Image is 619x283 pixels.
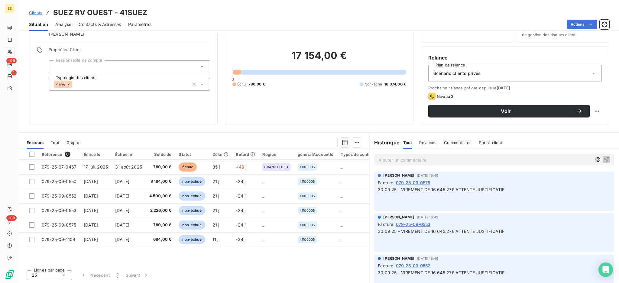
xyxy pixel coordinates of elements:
span: 079-25-09-0553 [396,221,431,227]
span: 41100005 [300,194,315,198]
input: Ajouter une valeur [54,64,59,69]
span: Échu [237,82,246,87]
span: non-échue [179,177,205,186]
span: _ [341,164,342,169]
span: 16 374,00 € [384,82,406,87]
span: Graphe [66,140,81,145]
span: 079-25-07-0467 [42,164,76,169]
h3: SUEZ RV OUEST - 41SUEZ [53,7,147,18]
img: Logo LeanPay [5,270,15,279]
span: Tout [51,140,59,145]
span: [PERSON_NAME] [49,31,84,37]
span: 41100005 [300,223,315,227]
span: Voir [436,109,576,114]
span: 079-25-09-0553 [42,208,76,213]
span: Clients [29,10,42,15]
span: [PERSON_NAME] [383,256,414,261]
span: +99 [6,215,17,221]
div: Émise le [84,152,108,157]
span: _ [262,222,264,227]
span: 079-25-09-0552 [396,262,431,269]
span: _ [341,237,342,242]
span: Prochaine relance prévue depuis le [428,85,602,90]
span: 079-25-09-0575 [42,222,76,227]
span: _ [262,193,264,198]
span: En cours [27,140,44,145]
span: [DATE] 16:49 [417,174,438,177]
span: _ [341,208,342,213]
span: non-échue [179,235,205,244]
span: 11 j [212,237,219,242]
span: _ [262,237,264,242]
span: [DATE] 16:49 [417,215,438,219]
button: Précédent [77,269,113,281]
span: 079-25-09-0552 [42,193,76,198]
span: [DATE] [115,193,129,198]
span: -24 j [236,179,245,184]
span: [DATE] [115,237,129,242]
span: 30 09 25 - VIREMENT DE 16 645.27€ ATTENTE JUSTIFICATIF [378,270,504,275]
span: [DATE] [115,222,129,227]
div: Région [262,152,290,157]
span: _ [341,193,342,198]
div: generalAccountId [298,152,333,157]
span: 41100005 [300,165,315,169]
h2: 17 154,00 € [232,50,406,68]
span: +99 [6,58,17,63]
span: [DATE] [115,208,129,213]
button: Voir [428,105,590,117]
input: Ajouter une valeur [72,82,77,87]
span: -24 j [236,193,245,198]
span: [DATE] [497,85,510,90]
span: 31 août 2025 [115,164,142,169]
span: 30 09 25 - VIREMENT DE 16 645.27€ ATTENTE JUSTIFICATIF [378,187,504,192]
span: 8 184,00 € [149,178,172,185]
span: 41100005 [300,209,315,212]
span: [PERSON_NAME] [383,214,414,220]
span: non-échue [179,191,205,201]
span: 21 j [212,222,219,227]
div: Retard [236,152,255,157]
span: Facture : [378,262,394,269]
span: [DATE] [84,222,98,227]
span: 079-25-09-1109 [42,237,75,242]
span: [PERSON_NAME] [383,173,414,178]
div: SE [5,4,15,13]
button: 1 [113,269,122,281]
span: [DATE] [84,193,98,198]
span: Portail client [479,140,502,145]
span: 079-25-09-0550 [42,179,76,184]
span: +40 j [236,164,246,169]
span: _ [341,179,342,184]
span: 684,00 € [149,236,172,243]
span: _ [341,222,342,227]
span: 780,00 € [149,164,172,170]
span: [DATE] [115,179,129,184]
span: Analyse [55,21,71,27]
span: Privés [56,82,66,86]
span: non-échue [179,206,205,215]
span: -24 j [236,208,245,213]
span: Contacts & Adresses [79,21,121,27]
span: _ [262,208,264,213]
span: Niveau 2 [437,94,453,99]
div: Délai [212,152,229,157]
div: Échue le [115,152,142,157]
span: Non-échu [365,82,382,87]
span: [DATE] 16:49 [417,257,438,260]
span: 17 juil. 2025 [84,164,108,169]
span: -34 j [236,237,245,242]
span: 079-25-09-0575 [396,179,430,186]
span: Facture : [378,221,394,227]
span: [DATE] [84,179,98,184]
span: 780,00 € [149,222,172,228]
span: Commentaires [444,140,472,145]
span: 30 09 25 - VIREMENT DE 16 645.27€ ATTENTE JUSTIFICATIF [378,229,504,234]
span: 1 [117,272,118,278]
span: 780,00 € [248,82,265,87]
span: Tout [403,140,412,145]
div: Open Intercom Messenger [598,262,613,277]
div: Types de contentieux [341,152,384,157]
span: Relances [419,140,436,145]
span: 41100005 [300,238,315,241]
